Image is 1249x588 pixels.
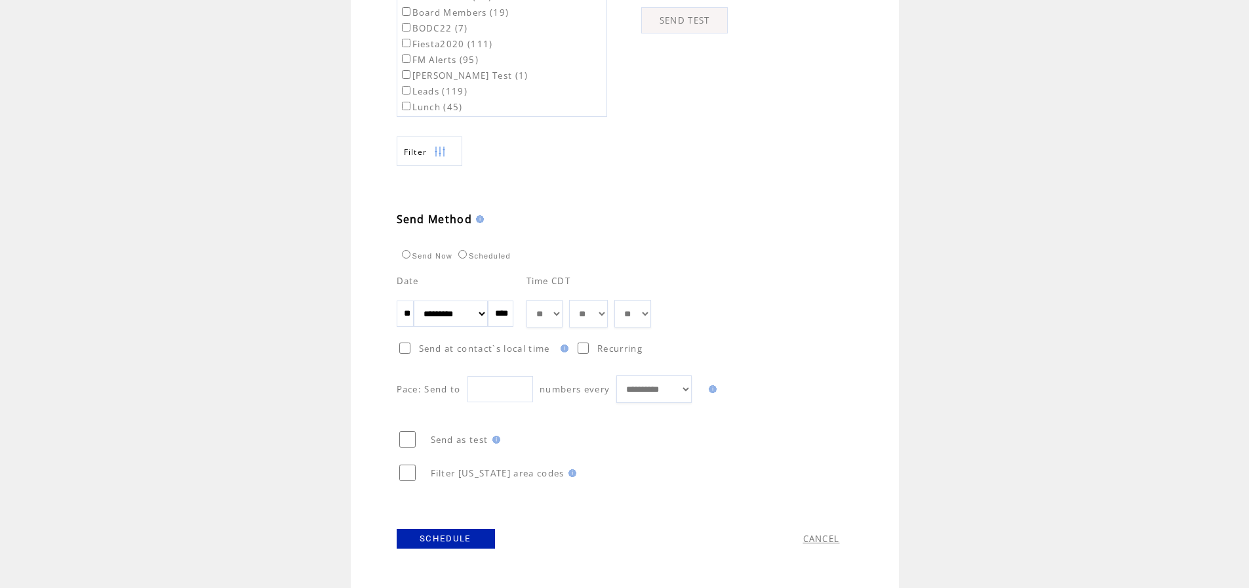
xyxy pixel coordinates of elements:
input: Fiesta2020 (111) [402,39,410,47]
img: help.gif [488,436,500,444]
input: Send Now [402,250,410,259]
input: Scheduled [458,250,467,259]
span: Send as test [431,434,488,446]
span: Filter [US_STATE] area codes [431,467,565,479]
img: help.gif [472,215,484,223]
input: BODC22 (7) [402,23,410,31]
span: Pace: Send to [397,383,461,395]
img: help.gif [557,345,568,352]
label: Fiesta2020 (111) [399,38,493,50]
a: SCHEDULE [397,529,495,549]
input: [PERSON_NAME] Test (1) [402,70,410,79]
span: Date [397,275,419,287]
img: filters.png [434,137,446,167]
input: Leads (119) [402,86,410,94]
img: help.gif [565,469,576,477]
label: Send Now [399,252,452,260]
label: Lunch (45) [399,101,463,113]
label: Scheduled [455,252,511,260]
a: SEND TEST [641,7,728,33]
input: FM Alerts (95) [402,54,410,63]
label: Board Members (19) [399,7,509,18]
label: BODC22 (7) [399,22,468,34]
span: Time CDT [526,275,571,287]
a: Filter [397,136,462,166]
label: FM Alerts (95) [399,54,479,66]
span: Recurring [597,343,643,354]
img: help.gif [705,385,717,393]
input: Board Members (19) [402,7,410,16]
span: Send Method [397,212,473,226]
span: Send at contact`s local time [419,343,550,354]
span: Show filters [404,146,427,157]
input: Lunch (45) [402,102,410,110]
a: CANCEL [803,533,840,545]
label: [PERSON_NAME] Test (1) [399,70,528,81]
label: Leads (119) [399,85,468,97]
span: numbers every [540,383,610,395]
